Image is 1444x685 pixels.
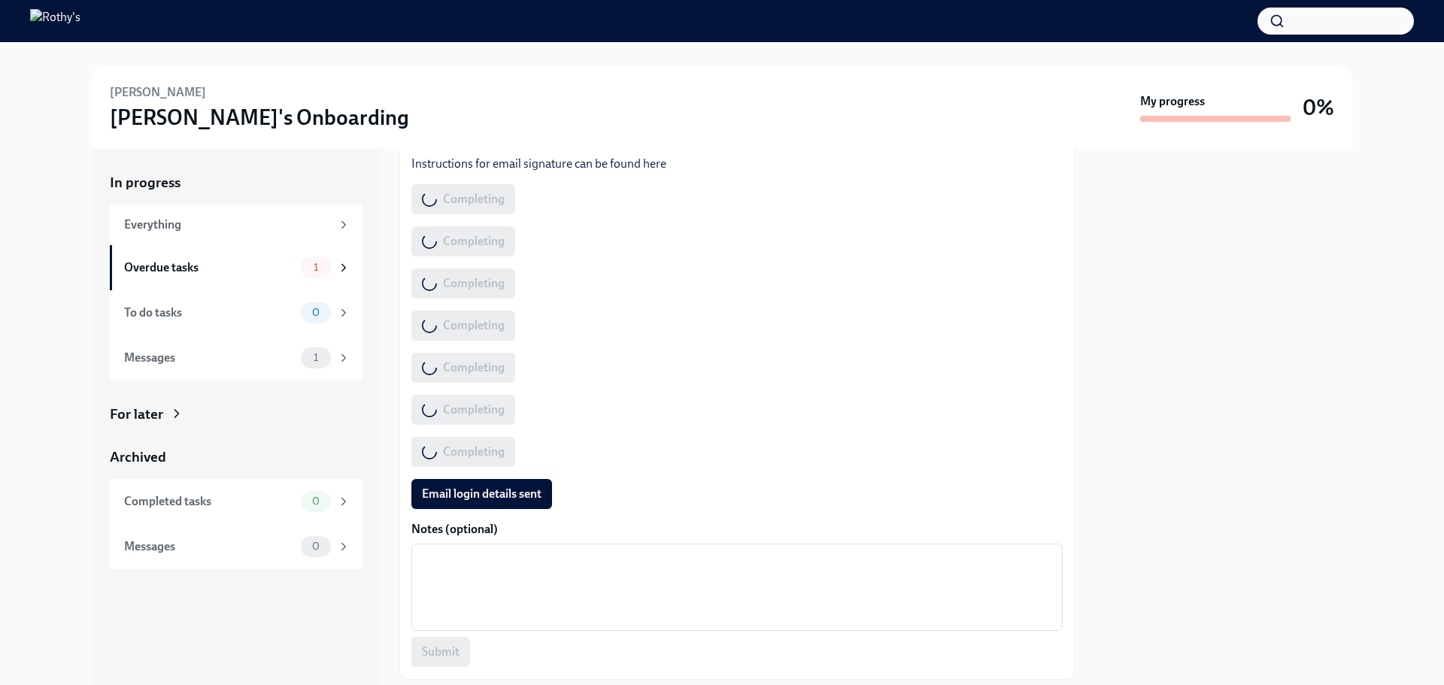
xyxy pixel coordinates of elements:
span: Email login details sent [422,486,541,502]
a: Everything [110,205,363,245]
strong: My progress [1140,93,1205,110]
div: For later [110,405,163,424]
a: For later [110,405,363,424]
h3: 0% [1303,94,1334,121]
div: Messages [124,350,295,366]
div: Completed tasks [124,493,295,510]
span: 0 [303,307,329,318]
div: Overdue tasks [124,259,295,276]
a: Archived [110,447,363,467]
img: Rothy's [30,9,80,33]
span: 1 [305,262,327,273]
a: Messages0 [110,524,363,569]
a: Overdue tasks1 [110,245,363,290]
a: In progress [110,173,363,192]
span: 0 [303,541,329,552]
a: Completed tasks0 [110,479,363,524]
h6: [PERSON_NAME] [110,84,206,101]
button: Email login details sent [411,479,552,509]
a: Instructions for email signature can be found here [411,156,666,171]
div: Messages [124,538,295,555]
span: 0 [303,496,329,507]
span: 1 [305,352,327,363]
a: Messages1 [110,335,363,380]
div: To do tasks [124,305,295,321]
a: To do tasks0 [110,290,363,335]
label: Notes (optional) [411,521,1063,538]
div: Everything [124,217,331,233]
h3: [PERSON_NAME]'s Onboarding [110,104,409,131]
